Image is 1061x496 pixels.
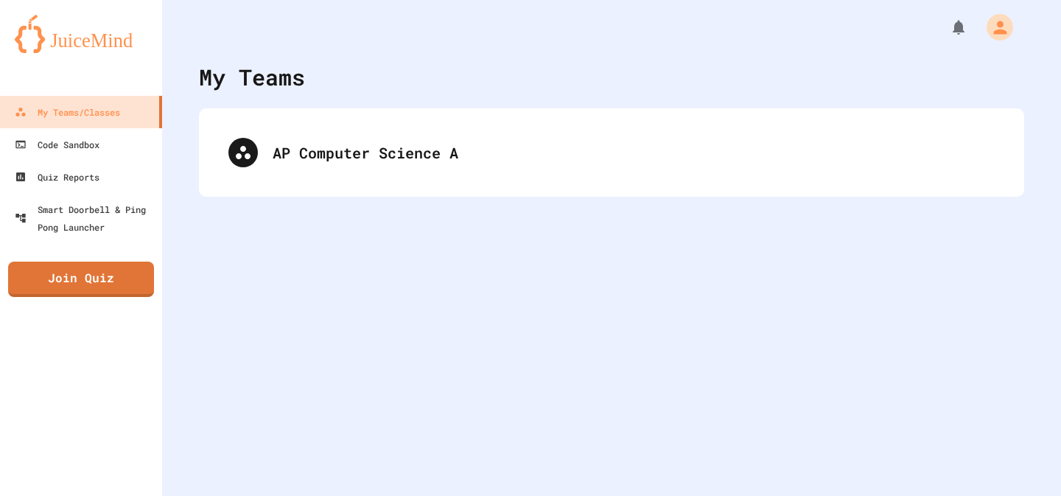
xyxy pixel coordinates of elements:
a: Join Quiz [8,262,154,297]
div: Quiz Reports [15,168,99,186]
div: AP Computer Science A [273,142,995,164]
div: My Teams/Classes [15,103,120,121]
div: My Account [971,10,1017,44]
div: AP Computer Science A [214,123,1009,182]
img: logo-orange.svg [15,15,147,53]
div: My Teams [199,60,305,94]
div: My Notifications [922,15,971,40]
div: Smart Doorbell & Ping Pong Launcher [15,200,156,236]
div: Code Sandbox [15,136,99,153]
